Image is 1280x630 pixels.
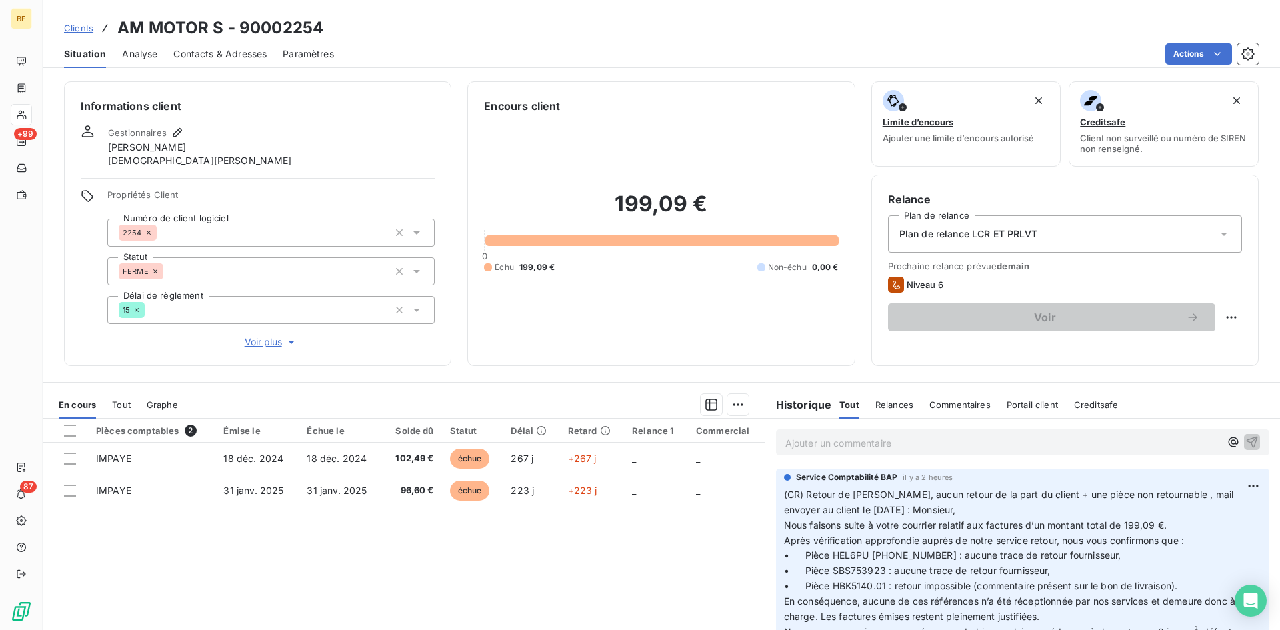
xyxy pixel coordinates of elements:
[223,453,283,464] span: 18 déc. 2024
[1235,585,1267,617] div: Open Intercom Messenger
[696,453,700,464] span: _
[784,580,1177,591] span: • Pièce HBK5140.01 : retour impossible (commentaire présent sur le bon de livraison).
[904,312,1186,323] span: Voir
[784,519,1167,531] span: Nous faisons suite à votre courrier relatif aux factures d’un montant total de 199,09 €.
[107,189,435,208] span: Propriétés Client
[768,261,807,273] span: Non-échu
[568,485,597,496] span: +223 j
[307,453,367,464] span: 18 déc. 2024
[871,81,1061,167] button: Limite d’encoursAjouter une limite d’encours autorisé
[185,425,197,437] span: 2
[450,449,490,469] span: échue
[765,397,832,413] h6: Historique
[14,128,37,140] span: +99
[123,306,130,314] span: 15
[1080,133,1247,154] span: Client non surveillé ou numéro de SIREN non renseigné.
[1074,399,1119,410] span: Creditsafe
[511,425,551,436] div: Délai
[495,261,514,273] span: Échu
[632,425,680,436] div: Relance 1
[20,481,37,493] span: 87
[784,489,1237,515] span: (CR) Retour de [PERSON_NAME], aucun retour de la part du client + une pièce non retournable , mai...
[632,453,636,464] span: _
[784,595,1264,622] span: En conséquence, aucune de ces références n’a été réceptionnée par nos services et demeure donc à ...
[123,229,142,237] span: 2254
[1080,117,1125,127] span: Creditsafe
[997,261,1029,271] span: demain
[390,484,433,497] span: 96,60 €
[883,117,953,127] span: Limite d’encours
[632,485,636,496] span: _
[123,267,149,275] span: FERME
[839,399,859,410] span: Tout
[482,251,487,261] span: 0
[511,485,534,496] span: 223 j
[696,485,700,496] span: _
[108,154,292,167] span: [DEMOGRAPHIC_DATA][PERSON_NAME]
[147,399,178,410] span: Graphe
[223,425,291,436] div: Émise le
[122,47,157,61] span: Analyse
[96,425,207,437] div: Pièces comptables
[888,261,1242,271] span: Prochaine relance prévue
[568,425,616,436] div: Retard
[784,565,1051,576] span: • Pièce SBS753923 : aucune trace de retour fournisseur,
[112,399,131,410] span: Tout
[883,133,1034,143] span: Ajouter une limite d’encours autorisé
[173,47,267,61] span: Contacts & Adresses
[899,227,1037,241] span: Plan de relance LCR ET PRLVT
[390,425,433,436] div: Solde dû
[784,549,1121,561] span: • Pièce HEL6PU [PHONE_NUMBER] : aucune trace de retour fournisseur,
[81,98,435,114] h6: Informations client
[784,535,1184,546] span: Après vérification approfondie auprès de notre service retour, nous vous confirmons que :
[307,425,374,436] div: Échue le
[96,485,131,496] span: IMPAYE
[519,261,555,273] span: 199,09 €
[223,485,283,496] span: 31 janv. 2025
[64,47,106,61] span: Situation
[484,98,560,114] h6: Encours client
[163,265,174,277] input: Ajouter une valeur
[929,399,991,410] span: Commentaires
[875,399,913,410] span: Relances
[390,452,433,465] span: 102,49 €
[108,141,186,154] span: [PERSON_NAME]
[888,191,1242,207] h6: Relance
[283,47,334,61] span: Paramètres
[484,191,838,231] h2: 199,09 €
[796,471,898,483] span: Service Comptabilité BAP
[245,335,298,349] span: Voir plus
[11,601,32,622] img: Logo LeanPay
[1165,43,1232,65] button: Actions
[888,303,1215,331] button: Voir
[1069,81,1259,167] button: CreditsafeClient non surveillé ou numéro de SIREN non renseigné.
[11,8,32,29] div: BF
[1007,399,1058,410] span: Portail client
[117,16,323,40] h3: AM MOTOR S - 90002254
[450,481,490,501] span: échue
[157,227,167,239] input: Ajouter une valeur
[511,453,533,464] span: 267 j
[696,425,757,436] div: Commercial
[903,473,953,481] span: il y a 2 heures
[96,453,131,464] span: IMPAYE
[307,485,367,496] span: 31 janv. 2025
[450,425,495,436] div: Statut
[64,21,93,35] a: Clients
[64,23,93,33] span: Clients
[145,304,155,316] input: Ajouter une valeur
[568,453,597,464] span: +267 j
[59,399,96,410] span: En cours
[107,335,435,349] button: Voir plus
[812,261,839,273] span: 0,00 €
[907,279,943,290] span: Niveau 6
[108,127,167,138] span: Gestionnaires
